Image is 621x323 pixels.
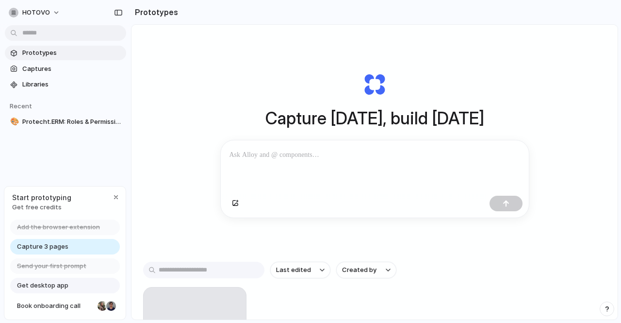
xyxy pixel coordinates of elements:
span: Protecht.ERM: Roles & Permissions [22,117,122,127]
div: Nicole Kubica [97,300,108,312]
span: Send your first prompt [17,261,86,271]
span: Get desktop app [17,281,68,290]
span: Last edited [276,265,311,275]
a: Prototypes [5,46,126,60]
div: 🎨 [10,116,17,127]
a: Captures [5,62,126,76]
span: HOTOVO [22,8,50,17]
span: Start prototyping [12,192,71,203]
a: Book onboarding call [10,298,120,314]
span: Book onboarding call [17,301,94,311]
button: 🎨 [9,117,18,127]
button: HOTOVO [5,5,65,20]
span: Created by [342,265,376,275]
span: Add the browser extension [17,222,100,232]
h2: Prototypes [131,6,178,18]
span: Libraries [22,80,122,89]
span: Captures [22,64,122,74]
span: Recent [10,102,32,110]
a: Get desktop app [10,278,120,293]
button: Last edited [270,262,330,278]
div: Christian Iacullo [105,300,117,312]
h1: Capture [DATE], build [DATE] [265,105,484,131]
span: Prototypes [22,48,122,58]
a: Libraries [5,77,126,92]
span: Get free credits [12,203,71,212]
button: Created by [336,262,396,278]
a: 🎨Protecht.ERM: Roles & Permissions [5,115,126,129]
span: Capture 3 pages [17,242,68,252]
